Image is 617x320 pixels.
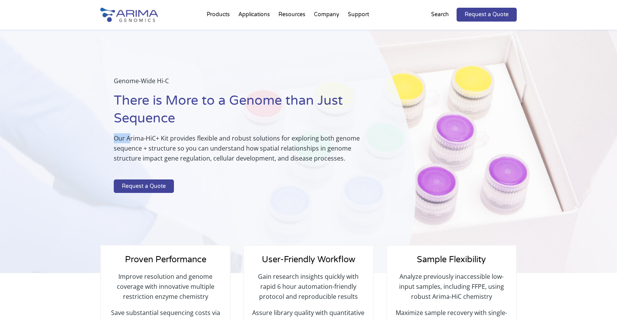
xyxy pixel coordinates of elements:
[171,127,176,132] input: Epigenetics
[2,157,7,163] input: Library Prep
[100,8,158,22] img: Arima-Genomics-logo
[2,168,7,173] input: Arima Bioinformatics Platform
[9,167,78,174] span: Arima Bioinformatics Platform
[169,0,193,7] span: Last name
[109,271,222,308] p: Improve resolution and genome coverage with innovative multiple restriction enzyme chemistry
[114,179,174,193] a: Request a Quote
[395,271,508,308] p: Analyze previously inaccessible low-input samples, including FFPE, using robust Arima-HiC chemistry
[9,127,53,134] span: High Coverage Hi-C
[9,117,38,124] span: Capture Hi-C
[171,107,176,112] input: Genome Assembly
[178,137,212,144] span: Human Health
[2,147,7,152] input: Single-Cell Methyl-3C
[178,147,242,154] span: Structural Variant Discovery
[171,147,176,152] input: Structural Variant Discovery
[114,76,378,92] p: Genome-Wide Hi-C
[2,137,7,142] input: Hi-C for FFPE
[169,64,181,70] span: State
[178,117,216,124] span: Gene Regulation
[252,271,365,308] p: Gain research insights quickly with rapid 6 hour automation-friendly protocol and reproducible re...
[2,107,7,112] input: Hi-C
[2,127,7,132] input: High Coverage Hi-C
[9,147,57,154] span: Single-Cell Methyl-3C
[9,177,22,184] span: Other
[114,133,378,169] p: Our Arima-HiC+ Kit provides flexible and robust solutions for exploring both genome sequence + st...
[262,255,355,265] span: User-Friendly Workflow
[169,95,236,102] span: What is your area of interest?
[9,107,19,114] span: Hi-C
[9,157,37,164] span: Library Prep
[171,117,176,122] input: Gene Regulation
[9,137,39,144] span: Hi-C for FFPE
[171,157,176,163] input: Other
[114,92,378,133] h1: There is More to a Genome than Just Sequence
[417,255,486,265] span: Sample Flexibility
[178,157,191,164] span: Other
[2,117,7,122] input: Capture Hi-C
[171,137,176,142] input: Human Health
[125,255,206,265] span: Proven Performance
[2,178,7,183] input: Other
[431,10,449,20] p: Search
[457,8,517,22] a: Request a Quote
[178,107,221,114] span: Genome Assembly
[178,127,204,134] span: Epigenetics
